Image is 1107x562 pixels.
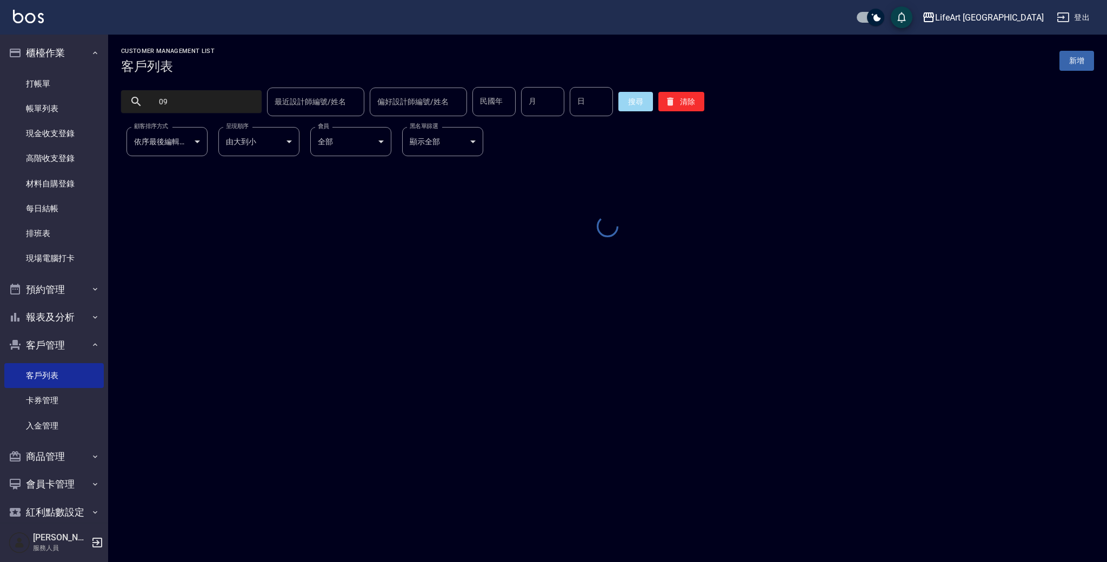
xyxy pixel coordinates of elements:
a: 高階收支登錄 [4,146,104,171]
img: Logo [13,10,44,23]
button: 商品管理 [4,443,104,471]
a: 現金收支登錄 [4,121,104,146]
div: 顯示全部 [402,127,483,156]
button: 登出 [1052,8,1094,28]
a: 卡券管理 [4,388,104,413]
button: 清除 [658,92,704,111]
button: 櫃檯作業 [4,39,104,67]
button: 搜尋 [618,92,653,111]
h5: [PERSON_NAME] [33,532,88,543]
a: 帳單列表 [4,96,104,121]
button: 紅利點數設定 [4,498,104,526]
div: 由大到小 [218,127,299,156]
div: 全部 [310,127,391,156]
a: 現場電腦打卡 [4,246,104,271]
label: 黑名單篩選 [410,122,438,130]
a: 入金管理 [4,413,104,438]
button: 報表及分析 [4,303,104,331]
a: 打帳單 [4,71,104,96]
label: 呈現順序 [226,122,249,130]
h3: 客戶列表 [121,59,215,74]
h2: Customer Management List [121,48,215,55]
label: 會員 [318,122,329,130]
div: LifeArt [GEOGRAPHIC_DATA] [935,11,1044,24]
label: 顧客排序方式 [134,122,168,130]
p: 服務人員 [33,543,88,553]
button: save [891,6,912,28]
div: 依序最後編輯時間 [126,127,208,156]
button: LifeArt [GEOGRAPHIC_DATA] [918,6,1048,29]
button: 預約管理 [4,276,104,304]
a: 材料自購登錄 [4,171,104,196]
a: 排班表 [4,221,104,246]
button: 會員卡管理 [4,470,104,498]
img: Person [9,532,30,553]
a: 每日結帳 [4,196,104,221]
input: 搜尋關鍵字 [151,87,253,116]
a: 新增 [1059,51,1094,71]
button: 客戶管理 [4,331,104,359]
a: 客戶列表 [4,363,104,388]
